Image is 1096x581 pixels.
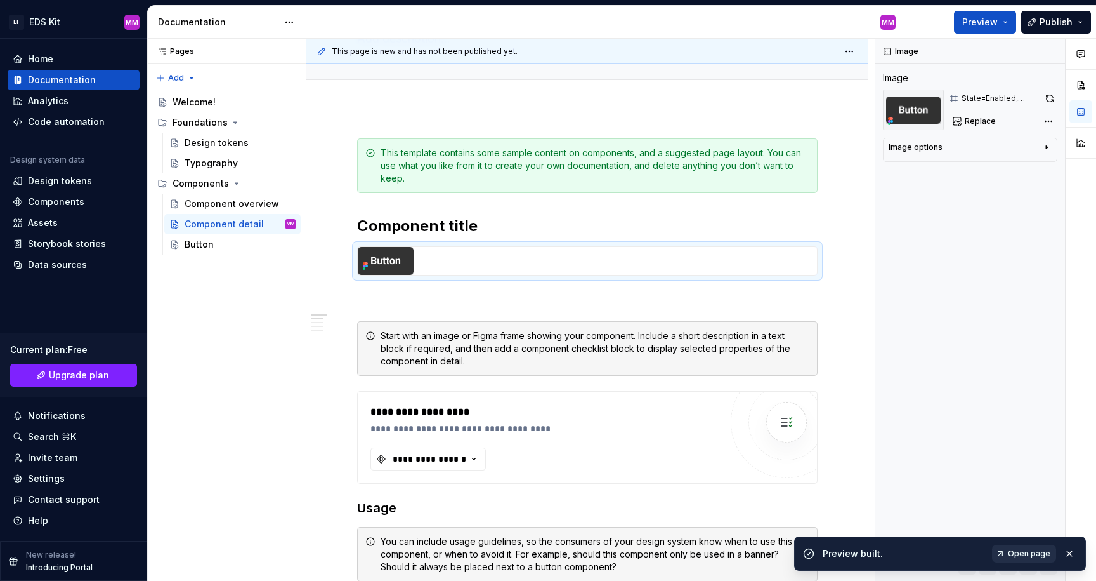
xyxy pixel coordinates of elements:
a: Design tokens [8,171,140,191]
span: This page is new and has not been published yet. [332,46,518,57]
span: Replace [965,116,996,126]
div: Invite team [28,451,77,464]
a: Invite team [8,448,140,468]
div: Foundations [152,112,301,133]
div: Pages [152,46,194,57]
div: Code automation [28,116,105,128]
button: Publish [1021,11,1091,34]
span: Preview [962,16,998,29]
div: Storybook stories [28,237,106,250]
h3: Usage [357,499,818,517]
button: Preview [954,11,1016,34]
img: eae75f3f-1a4c-4f9f-8657-3565a5a48b84.png [358,247,414,275]
a: Typography [164,153,301,173]
button: Image options [889,142,1052,157]
div: Assets [28,217,58,229]
div: Component overview [185,197,279,210]
div: Foundations [173,116,228,129]
a: Component detailMM [164,214,301,234]
div: Welcome! [173,96,216,109]
div: Design tokens [185,137,249,149]
div: You can include usage guidelines, so the consumers of your design system know when to use this co... [381,535,809,573]
div: Current plan : Free [10,344,137,356]
div: MM [882,17,894,27]
div: Data sources [28,258,87,271]
div: State=Enabled, Size=Base [962,93,1040,104]
div: Components [173,177,229,190]
div: Help [28,514,48,527]
button: Search ⌘K [8,427,140,447]
div: Documentation [158,16,278,29]
a: Design tokens [164,133,301,153]
div: Component detail [185,218,264,230]
button: EFEDS KitMM [3,8,145,36]
button: Add [152,69,200,87]
div: Home [28,53,53,65]
div: Design system data [10,155,85,165]
div: Image options [889,142,943,152]
div: Page tree [152,92,301,255]
span: Open page [1008,549,1050,559]
a: Home [8,49,140,69]
a: Welcome! [152,92,301,112]
div: Start with an image or Figma frame showing your component. Include a short description in a text ... [381,330,809,368]
div: Components [152,173,301,194]
div: Analytics [28,95,68,107]
span: Publish [1040,16,1073,29]
span: Add [168,73,184,83]
div: EF [9,15,24,30]
div: Search ⌘K [28,431,76,443]
div: Components [28,196,84,208]
p: Introducing Portal [26,563,93,573]
div: EDS Kit [29,16,60,29]
a: Components [8,192,140,212]
div: MM [287,218,294,230]
button: Notifications [8,406,140,426]
span: Upgrade plan [49,369,109,382]
div: Button [185,238,214,251]
a: Settings [8,469,140,489]
div: Settings [28,472,65,485]
button: Upgrade plan [10,364,137,387]
div: Notifications [28,410,86,422]
a: Code automation [8,112,140,132]
div: Contact support [28,493,100,506]
div: Design tokens [28,175,92,187]
div: Typography [185,157,238,170]
button: Help [8,511,140,531]
a: Button [164,234,301,255]
div: This template contains some sample content on components, and a suggested page layout. You can us... [381,147,809,185]
p: New release! [26,550,76,560]
a: Documentation [8,70,140,90]
a: Data sources [8,255,140,275]
a: Assets [8,213,140,233]
div: Documentation [28,74,96,86]
h2: Component title [357,216,818,236]
img: eae75f3f-1a4c-4f9f-8657-3565a5a48b84.png [883,90,944,130]
button: Replace [949,112,1001,130]
div: Image [883,72,908,84]
a: Storybook stories [8,234,140,254]
a: Analytics [8,91,140,111]
button: Contact support [8,490,140,510]
a: Open page [992,545,1056,563]
div: MM [126,17,138,27]
a: Component overview [164,194,301,214]
div: Preview built. [823,547,984,560]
